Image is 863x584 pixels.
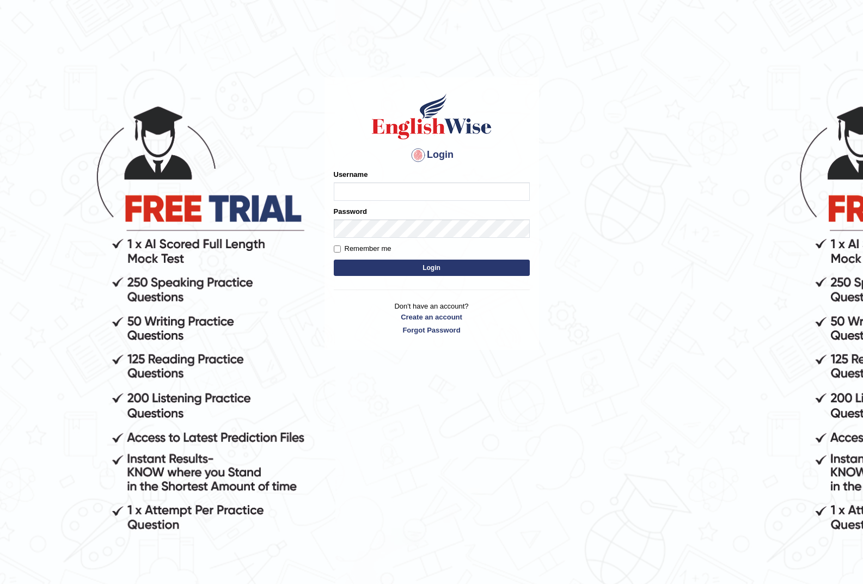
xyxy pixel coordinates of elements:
[334,312,530,322] a: Create an account
[334,206,367,217] label: Password
[334,245,341,253] input: Remember me
[334,243,391,254] label: Remember me
[370,92,494,141] img: Logo of English Wise sign in for intelligent practice with AI
[334,169,368,180] label: Username
[334,146,530,164] h4: Login
[334,325,530,335] a: Forgot Password
[334,301,530,335] p: Don't have an account?
[334,260,530,276] button: Login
